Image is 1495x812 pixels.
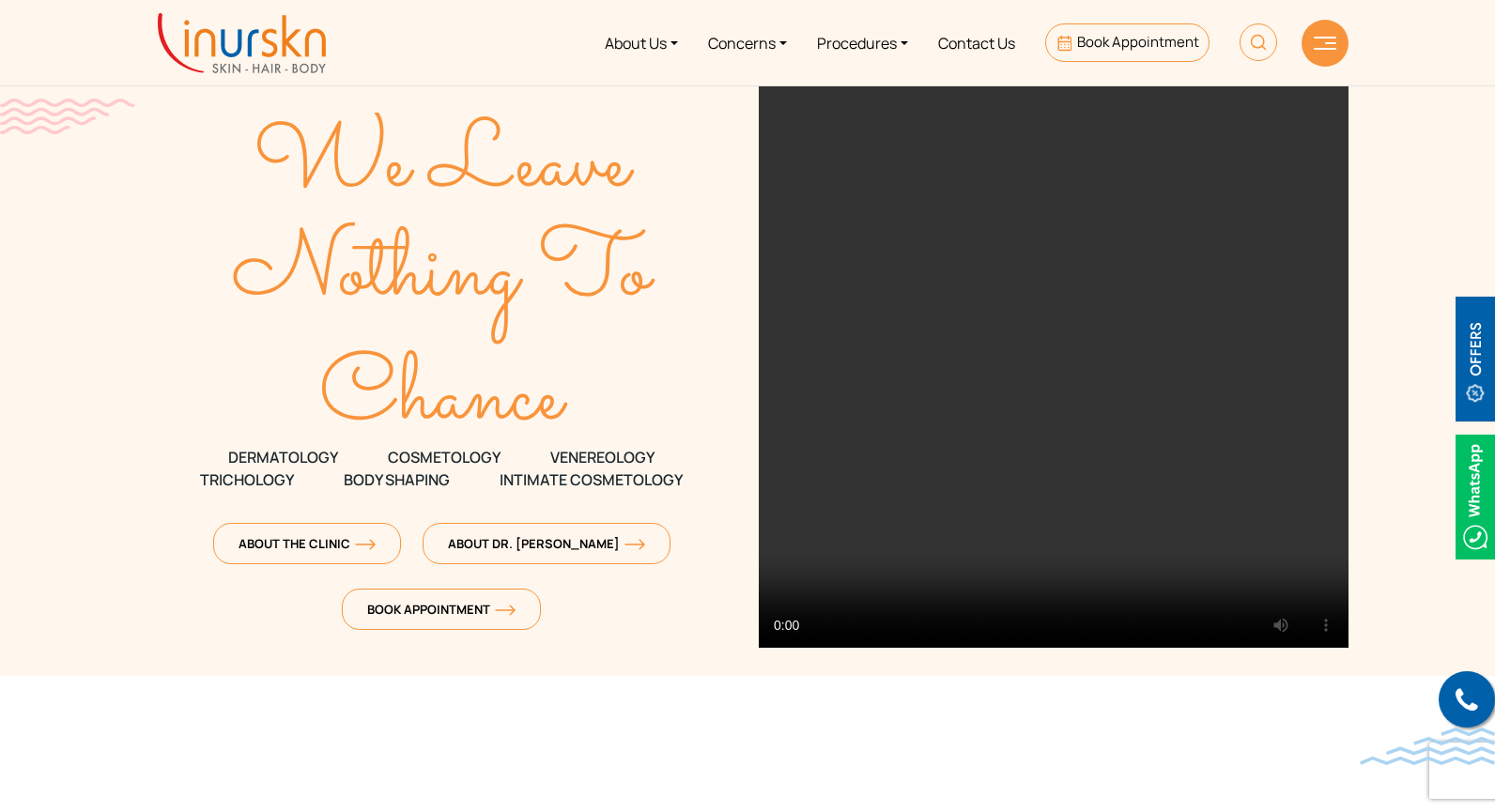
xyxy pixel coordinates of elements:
img: offerBt [1456,297,1495,421]
span: VENEREOLOGY [550,446,655,468]
a: Contact Us [923,8,1030,78]
span: DERMATOLOGY [228,446,338,468]
img: orange-arrow [355,539,376,550]
span: About Dr. [PERSON_NAME] [448,535,645,552]
img: Whatsappicon [1456,435,1495,559]
img: hamLine.svg [1314,37,1336,50]
span: Book Appointment [367,601,516,618]
span: TRICHOLOGY [200,468,294,491]
text: We Leave [254,97,635,236]
img: inurskn-logo [158,13,326,73]
a: Concerns [693,8,802,78]
text: Nothing To [233,205,656,344]
span: COSMETOLOGY [388,446,501,468]
text: Chance [320,329,569,468]
a: Book Appointment [1045,23,1210,62]
span: Book Appointment [1077,32,1199,52]
a: About The Clinicorange-arrow [213,523,401,564]
span: About The Clinic [239,535,376,552]
a: Book Appointmentorange-arrow [342,589,541,630]
a: About Dr. [PERSON_NAME]orange-arrow [423,523,670,564]
span: Intimate Cosmetology [500,468,683,491]
img: orange-arrow [495,605,516,616]
img: orange-arrow [624,539,645,550]
span: Body Shaping [344,468,450,491]
a: About Us [590,8,693,78]
a: Procedures [802,8,923,78]
img: HeaderSearch [1240,23,1277,61]
img: bluewave [1360,728,1495,765]
a: Whatsappicon [1456,484,1495,505]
